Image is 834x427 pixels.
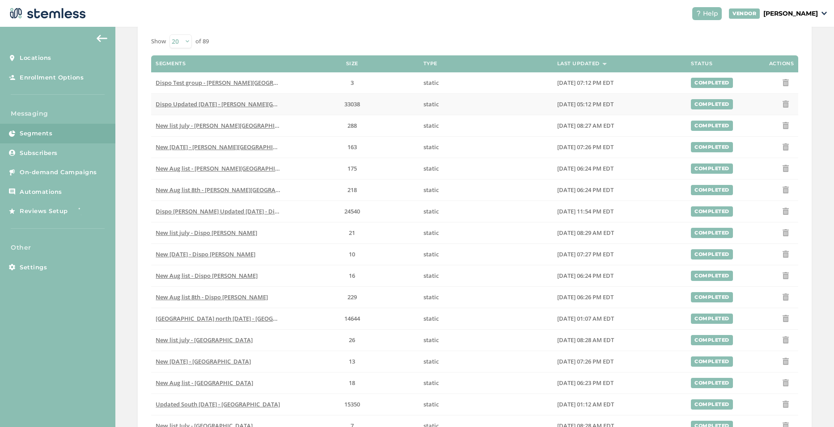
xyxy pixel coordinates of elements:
[423,164,439,172] span: static
[557,293,614,301] span: [DATE] 06:26 PM EDT
[97,35,107,42] img: icon-arrow-back-accent-c549486e.svg
[557,100,682,108] label: 07/02/2025 05:12 PM EDT
[156,293,280,301] label: New Aug list 8th - Dispo Romeo
[156,229,257,237] span: New list july - Dispo [PERSON_NAME]
[423,336,439,344] span: static
[789,384,834,427] iframe: Chat Widget
[557,336,682,344] label: 07/10/2025 08:28 AM EDT
[156,401,280,408] label: Updated South July 25 - Dispo Bay City South
[691,206,733,217] div: completed
[344,400,360,408] span: 15350
[557,379,682,387] label: 08/07/2025 06:23 PM EDT
[423,229,439,237] span: static
[156,100,326,108] span: Dispo Updated [DATE] - [PERSON_NAME][GEOGRAPHIC_DATA]
[691,185,733,195] div: completed
[156,143,280,151] label: New July 17th - Dispo Hazel Park
[557,79,614,87] span: [DATE] 07:12 PM EDT
[557,400,614,408] span: [DATE] 01:12 AM EDT
[423,100,439,108] span: static
[156,100,280,108] label: Dispo Updated July 2025 - Dispo Hazel Park
[691,61,712,67] label: Status
[602,63,607,65] img: icon-sort-1e1d7615.svg
[156,250,255,258] span: New [DATE] - Dispo [PERSON_NAME]
[423,207,439,215] span: static
[7,4,86,22] img: logo-dark-0685b13c.svg
[75,202,93,220] img: glitter-stars-b7820f95.gif
[290,79,415,87] label: 3
[347,293,357,301] span: 229
[290,293,415,301] label: 229
[691,314,733,324] div: completed
[20,129,52,138] span: Segments
[156,207,305,215] span: Dispo [PERSON_NAME] Updated [DATE] - Dispo Romeo
[156,121,298,130] span: New list July - [PERSON_NAME][GEOGRAPHIC_DATA]
[156,143,296,151] span: New [DATE] - [PERSON_NAME][GEOGRAPHIC_DATA]
[691,356,733,367] div: completed
[156,379,280,387] label: New Aug list - Dispo Bay City North
[156,79,311,87] span: Dispo Test group - [PERSON_NAME][GEOGRAPHIC_DATA]
[557,165,682,172] label: 08/07/2025 06:24 PM EDT
[20,73,84,82] span: Enrollment Options
[156,164,299,172] span: New Aug list - [PERSON_NAME][GEOGRAPHIC_DATA]
[423,272,548,280] label: static
[290,165,415,172] label: 175
[423,293,548,301] label: static
[423,272,439,280] span: static
[423,79,439,87] span: static
[423,229,548,237] label: static
[423,143,548,151] label: static
[423,186,548,194] label: static
[290,122,415,130] label: 288
[691,121,733,131] div: completed
[423,208,548,215] label: static
[423,379,548,387] label: static
[731,55,798,72] th: Actions
[20,207,68,216] span: Reviews Setup
[347,164,357,172] span: 175
[557,401,682,408] label: 07/03/2025 01:12 AM EDT
[557,186,614,194] span: [DATE] 06:24 PM EDT
[195,37,209,46] label: of 89
[557,207,614,215] span: [DATE] 11:54 PM EDT
[557,122,682,130] label: 07/10/2025 08:27 AM EDT
[349,229,355,237] span: 21
[691,378,733,388] div: completed
[557,314,614,322] span: [DATE] 01:07 AM EDT
[691,99,733,109] div: completed
[290,358,415,365] label: 13
[156,315,280,322] label: New Bay north July 25 - Dispo Bay City North
[156,208,280,215] label: Dispo Romeo Updated July 2025 - Dispo Romeo
[20,149,58,158] span: Subscribers
[557,336,614,344] span: [DATE] 08:28 AM EDT
[557,250,614,258] span: [DATE] 07:27 PM EDT
[423,293,439,301] span: static
[290,186,415,194] label: 218
[344,314,360,322] span: 14644
[156,293,268,301] span: New Aug list 8th - Dispo [PERSON_NAME]
[344,207,360,215] span: 24540
[423,401,548,408] label: static
[691,399,733,410] div: completed
[156,314,314,322] span: [GEOGRAPHIC_DATA] north [DATE] - [GEOGRAPHIC_DATA]
[557,121,614,130] span: [DATE] 08:27 AM EDT
[423,314,439,322] span: static
[349,250,355,258] span: 10
[557,143,682,151] label: 07/17/2025 07:26 PM EDT
[691,249,733,260] div: completed
[691,142,733,152] div: completed
[557,251,682,258] label: 07/17/2025 07:27 PM EDT
[156,122,280,130] label: New list July - Dispo Hazel Park
[346,61,358,67] label: Size
[729,8,760,19] div: VENDOR
[691,271,733,281] div: completed
[557,208,682,215] label: 07/02/2025 11:54 PM EDT
[344,100,360,108] span: 33038
[349,272,355,280] span: 16
[557,79,682,87] label: 03/31/2025 07:12 PM EDT
[156,400,280,408] span: Updated South [DATE] - [GEOGRAPHIC_DATA]
[557,357,614,365] span: [DATE] 07:26 PM EDT
[557,272,682,280] label: 08/07/2025 06:24 PM EDT
[290,379,415,387] label: 18
[691,228,733,238] div: completed
[290,143,415,151] label: 163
